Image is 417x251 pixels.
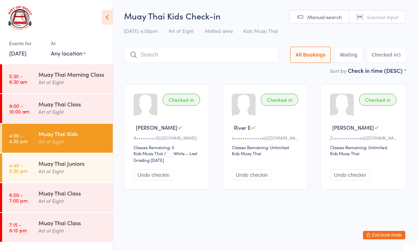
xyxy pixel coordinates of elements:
[234,124,251,131] span: River E
[330,135,399,141] div: Z•••••••••••••e@[DOMAIN_NAME]
[2,213,113,242] a: 7:15 -8:15 pmMuay Thai ClassArt of Eight
[232,144,300,150] div: Classes Remaining: Unlimited
[134,135,202,141] div: A•••••••••3@[DOMAIN_NAME]
[2,124,113,153] a: 4:00 -4:30 pmMuay Thai KidsArt of Eight
[51,37,86,49] div: At
[136,124,177,131] span: [PERSON_NAME]
[134,150,163,156] div: Kids Muay Thai
[9,37,44,49] div: Events for
[9,222,27,233] time: 7:15 - 8:15 pm
[330,169,370,180] button: Undo checkin
[348,66,406,74] div: Check in time (DESC)
[169,27,194,34] span: Art of Eight
[51,49,86,57] div: Any location
[7,5,34,30] img: Art of Eight
[124,47,278,63] input: Search
[39,70,107,78] div: Muay Thai Morning Class
[134,169,174,180] button: Undo checkin
[330,150,359,156] div: Kids Muay Thai
[2,153,113,182] a: 4:45 -5:30 pmMuay Thai JuniorsArt of Eight
[39,130,107,138] div: Muay Thai Kids
[330,144,399,150] div: Classes Remaining: Unlimited
[9,133,28,144] time: 4:00 - 4:30 pm
[334,47,363,63] button: Waiting
[163,94,200,106] div: Checked in
[39,197,107,205] div: Art of Eight
[39,138,107,146] div: Art of Eight
[332,124,374,131] span: [PERSON_NAME]
[366,47,406,63] button: Checked in3
[205,27,233,34] span: Matted area
[9,103,29,114] time: 9:00 - 10:00 am
[9,192,28,203] time: 6:00 - 7:00 pm
[124,10,406,22] h2: Muay Thai Kids Check-in
[39,108,107,116] div: Art of Eight
[307,13,342,21] span: Manual search
[232,150,261,156] div: Kids Muay Thai
[261,94,298,106] div: Checked in
[232,169,272,180] button: Undo checkin
[330,67,346,74] label: Sort by
[9,162,28,174] time: 4:45 - 5:30 pm
[39,159,107,167] div: Muay Thai Juniors
[134,144,202,150] div: Classes Remaining: 0
[124,27,158,34] span: [DATE] 4:00pm
[367,13,399,21] span: Scanner input
[39,78,107,86] div: Art of Eight
[363,231,405,239] button: Exit kiosk mode
[398,52,401,58] div: 3
[290,47,331,63] button: All Bookings
[2,94,113,123] a: 9:00 -10:00 amMuay Thai ClassArt of Eight
[2,183,113,212] a: 6:00 -7:00 pmMuay Thai ClassArt of Eight
[2,64,113,93] a: 5:30 -6:30 amMuay Thai Morning ClassArt of Eight
[39,189,107,197] div: Muay Thai Class
[39,227,107,235] div: Art of Eight
[9,49,27,57] a: [DATE]
[9,73,27,84] time: 5:30 - 6:30 am
[39,219,107,227] div: Muay Thai Class
[39,167,107,175] div: Art of Eight
[232,135,300,141] div: z•••••••••••••e@[DOMAIN_NAME]
[359,94,397,106] div: Checked in
[39,100,107,108] div: Muay Thai Class
[243,27,278,34] span: Kids Muay Thai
